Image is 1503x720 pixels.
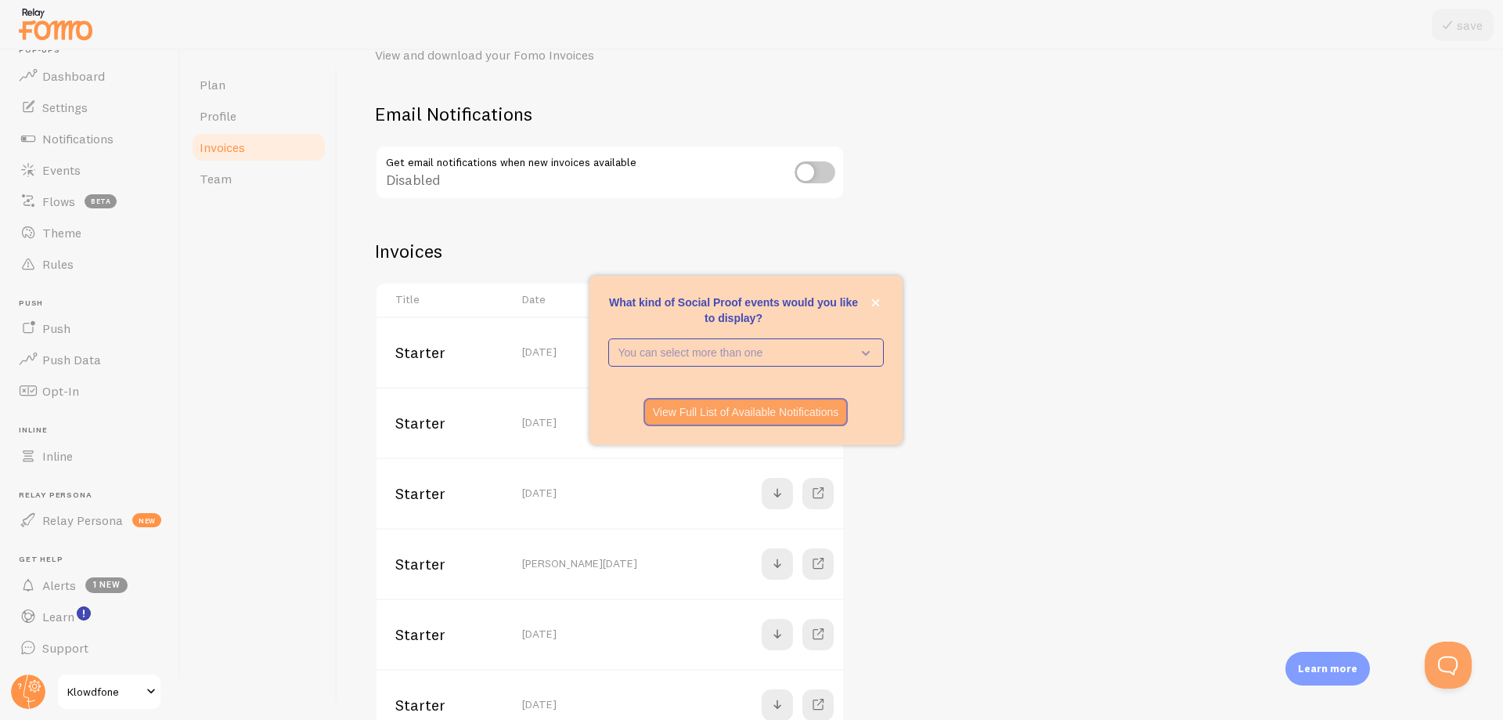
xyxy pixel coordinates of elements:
span: Push [42,320,70,336]
span: Dashboard [42,68,105,84]
span: Relay Persona [19,490,171,501]
a: Learn [9,601,171,632]
a: Push Data [9,344,171,375]
span: Plan [200,77,225,92]
iframe: Help Scout Beacon - Open [1425,642,1472,689]
span: Alerts [42,577,76,593]
p: Learn more [1298,661,1357,676]
a: Dashboard [9,60,171,92]
span: Inline [19,425,171,436]
a: Relay Persona new [9,505,171,536]
span: Rules [42,256,74,272]
a: Flows beta [9,186,171,217]
td: [DATE] [513,317,710,387]
svg: <p>Watch New Feature Tutorials!</p> [77,606,91,621]
span: Support [42,640,88,656]
a: Support [9,632,171,664]
a: Theme [9,217,171,248]
span: Learn [42,609,74,624]
td: [DATE] [513,599,710,669]
span: Klowdfone [67,682,142,701]
span: Relay Persona [42,512,123,528]
a: Invoices [190,132,327,163]
span: 1 new [85,577,128,593]
td: [DATE] [513,387,710,458]
th: Date [513,284,710,317]
span: Invoices [200,139,245,155]
p: View Full List of Available Notifications [653,404,839,420]
td: Starter [377,458,513,528]
button: close, [867,295,884,311]
a: Profile [190,100,327,132]
td: [PERSON_NAME][DATE] [513,528,710,599]
p: View and download your Fomo Invoices [375,46,751,64]
td: [DATE] [513,458,710,528]
a: Klowdfone [56,673,162,711]
a: Opt-In [9,375,171,407]
span: Theme [42,225,81,241]
span: Inline [42,448,73,464]
a: Plan [190,69,327,100]
h2: Email Notifications [375,102,845,126]
a: Events [9,154,171,186]
span: Push [19,298,171,309]
th: Title [377,284,513,317]
img: fomo-relay-logo-orange.svg [16,4,95,44]
a: Push [9,313,171,344]
div: What kind of Social Proof events would you like to display? [589,276,903,445]
span: Push Data [42,352,101,367]
a: Rules [9,248,171,280]
span: Get Help [19,555,171,565]
span: Pop-ups [19,45,171,56]
td: Starter [377,387,513,458]
span: beta [85,194,117,208]
td: Starter [377,599,513,669]
div: Disabled [375,145,845,202]
p: What kind of Social Proof events would you like to display? [608,295,884,326]
span: Opt-In [42,383,79,399]
a: Settings [9,92,171,123]
a: Notifications [9,123,171,154]
div: Learn more [1285,652,1370,686]
h2: Invoices [375,239,1465,263]
p: You can select more than one [618,345,852,360]
span: Profile [200,108,236,124]
span: Team [200,171,232,186]
span: Events [42,162,81,178]
a: Inline [9,440,171,472]
span: Flows [42,194,75,209]
button: You can select more than one [608,338,884,367]
span: Settings [42,99,88,115]
td: Starter [377,317,513,387]
a: Alerts 1 new [9,570,171,601]
td: Starter [377,528,513,599]
span: new [132,513,161,527]
button: View Full List of Available Notifications [643,398,849,426]
a: Team [190,163,327,194]
span: Notifications [42,131,114,147]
